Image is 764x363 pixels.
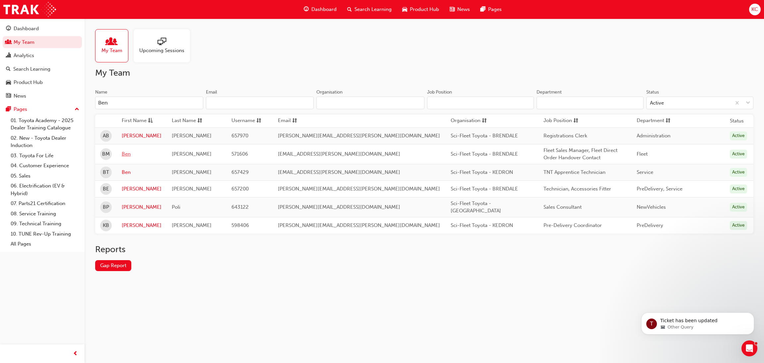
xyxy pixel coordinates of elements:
span: Username [231,117,255,125]
span: sorting-icon [256,117,261,125]
span: BM [102,150,110,158]
input: Organisation [316,97,424,109]
span: car-icon [402,5,407,14]
span: chart-icon [6,53,11,59]
span: Search Learning [354,6,392,13]
button: Job Positionsorting-icon [543,117,580,125]
span: Administration [637,133,670,139]
span: [PERSON_NAME] [172,222,212,228]
span: [PERSON_NAME] [172,151,212,157]
a: 08. Service Training [8,209,82,219]
button: Departmentsorting-icon [637,117,673,125]
span: Registrations Clerk [543,133,587,139]
a: 10. TUNE Rev-Up Training [8,229,82,239]
span: [EMAIL_ADDRESS][PERSON_NAME][DOMAIN_NAME] [278,151,400,157]
span: sorting-icon [573,117,578,125]
input: Email [206,97,314,109]
div: Search Learning [13,65,50,73]
span: news-icon [6,93,11,99]
a: [PERSON_NAME] [122,222,161,229]
div: Active [730,221,747,230]
a: 03. Toyota For Life [8,151,82,161]
span: Organisation [451,117,480,125]
button: Organisationsorting-icon [451,117,487,125]
span: car-icon [6,80,11,86]
span: news-icon [450,5,455,14]
span: Last Name [172,117,196,125]
span: Sci-Fleet Toyota - BRENDALE [451,186,518,192]
a: Gap Report [95,260,131,271]
a: Dashboard [3,23,82,35]
span: Service [637,169,653,175]
th: Status [730,117,744,125]
button: First Nameasc-icon [122,117,158,125]
div: Email [206,89,217,96]
a: search-iconSearch Learning [342,3,397,16]
div: Active [730,184,747,193]
iframe: Intercom live chat [741,340,757,356]
span: Upcoming Sessions [139,47,184,54]
span: up-icon [75,105,79,114]
span: Fleet Sales Manager, Fleet Direct Order Handover Contact [543,147,617,161]
h2: My Team [95,68,753,78]
span: Job Position [543,117,572,125]
span: sorting-icon [292,117,297,125]
h2: Reports [95,244,753,255]
span: pages-icon [6,107,11,112]
span: Pages [488,6,502,13]
a: [PERSON_NAME] [122,132,161,140]
a: [PERSON_NAME] [122,185,161,193]
div: Name [95,89,107,96]
span: Poli [172,204,180,210]
span: people-icon [6,39,11,45]
a: 07. Parts21 Certification [8,198,82,209]
iframe: Intercom notifications message [631,299,764,345]
a: guage-iconDashboard [298,3,342,16]
button: Last Namesorting-icon [172,117,208,125]
a: Analytics [3,49,82,62]
input: Job Position [427,97,534,109]
span: [PERSON_NAME] [172,169,212,175]
span: search-icon [347,5,352,14]
div: Product Hub [14,79,43,86]
span: guage-icon [304,5,309,14]
a: 09. Technical Training [8,219,82,229]
button: Pages [3,103,82,115]
span: Sci-Fleet Toyota - BRENDALE [451,133,518,139]
a: pages-iconPages [475,3,507,16]
span: NewVehicles [637,204,666,210]
div: Status [646,89,659,96]
span: Product Hub [410,6,439,13]
a: My Team [3,36,82,48]
a: news-iconNews [444,3,475,16]
a: 01. Toyota Academy - 2025 Dealer Training Catalogue [8,115,82,133]
div: Active [730,150,747,159]
span: News [457,6,470,13]
button: Emailsorting-icon [278,117,314,125]
span: Sci-Fleet Toyota - BRENDALE [451,151,518,157]
span: Sci-Fleet Toyota - KEDRON [451,222,513,228]
span: TNT Apprentice Technician [543,169,605,175]
a: [PERSON_NAME] [122,203,161,211]
span: sorting-icon [197,117,202,125]
span: 657200 [231,186,249,192]
span: [PERSON_NAME] [172,186,212,192]
span: [EMAIL_ADDRESS][PERSON_NAME][DOMAIN_NAME] [278,169,400,175]
span: 657970 [231,133,248,139]
div: Department [537,89,562,96]
span: 571606 [231,151,248,157]
div: Active [650,99,664,107]
span: 657429 [231,169,249,175]
span: [PERSON_NAME][EMAIL_ADDRESS][DOMAIN_NAME] [278,204,400,210]
input: Department [537,97,644,109]
div: Dashboard [14,25,39,33]
span: BT [103,169,109,176]
button: KC [749,4,761,15]
div: Active [730,203,747,212]
a: 02. New - Toyota Dealer Induction [8,133,82,151]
